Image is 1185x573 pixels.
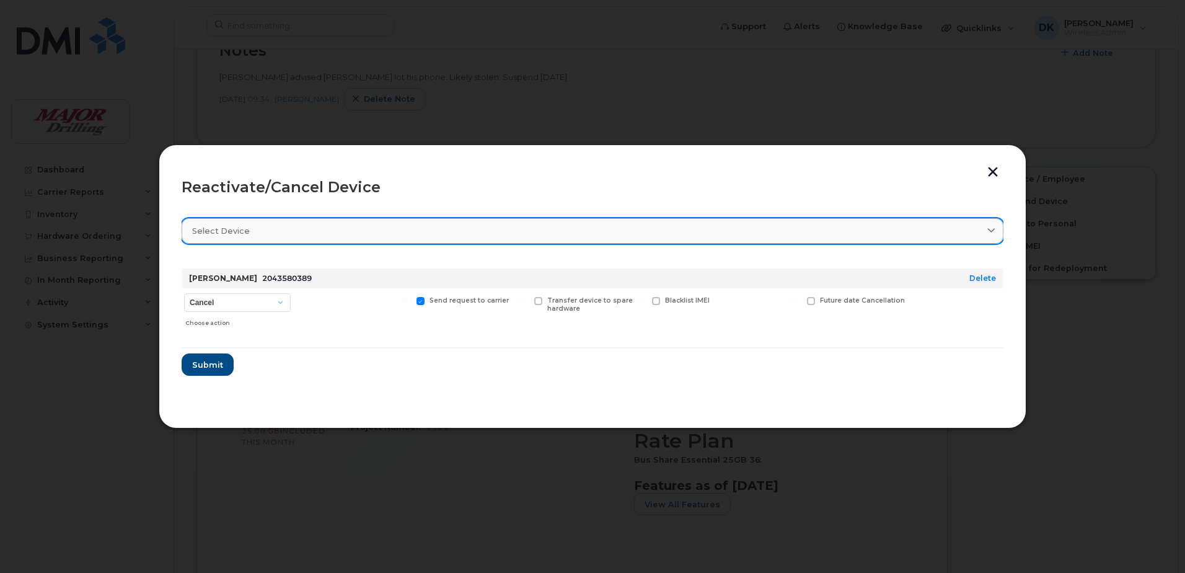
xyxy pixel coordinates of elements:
[192,359,223,371] span: Submit
[182,180,1003,195] div: Reactivate/Cancel Device
[792,297,798,303] input: Future date Cancellation
[189,273,257,283] strong: [PERSON_NAME]
[182,218,1003,244] a: Select device
[637,297,643,303] input: Blacklist IMEI
[430,296,509,304] span: Send request to carrier
[192,225,250,237] span: Select device
[182,353,234,376] button: Submit
[402,297,408,303] input: Send request to carrier
[820,296,905,304] span: Future date Cancellation
[665,296,710,304] span: Blacklist IMEI
[519,297,526,303] input: Transfer device to spare hardware
[547,296,633,313] span: Transfer device to spare hardware
[969,273,996,283] a: Delete
[262,273,312,283] span: 2043580389
[185,313,291,328] div: Choose action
